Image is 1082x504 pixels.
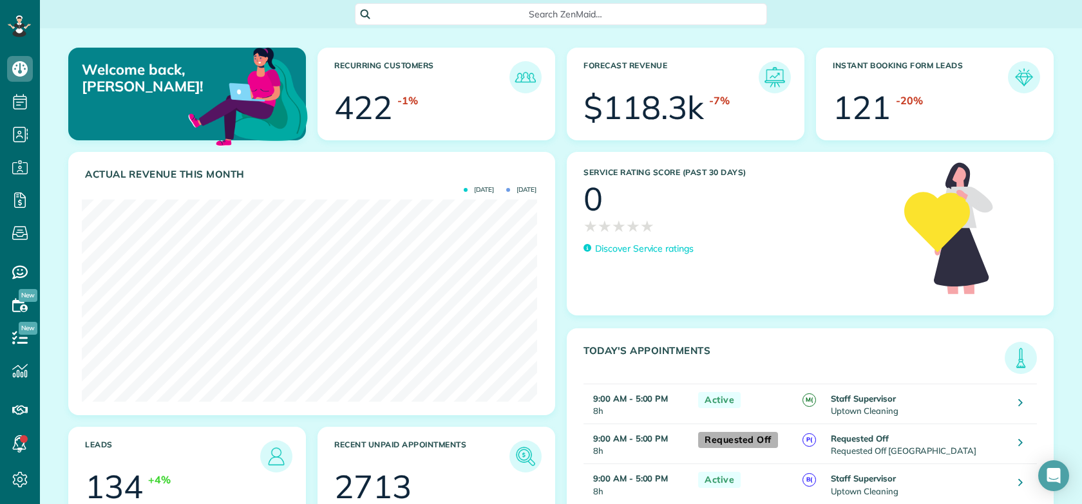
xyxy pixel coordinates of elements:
[85,440,260,472] h3: Leads
[584,464,692,504] td: 8h
[85,169,542,180] h3: Actual Revenue this month
[828,464,1009,504] td: Uptown Cleaning
[584,345,1005,374] h3: Today's Appointments
[626,215,640,238] span: ★
[584,91,704,124] div: $118.3k
[802,433,816,447] span: P(
[513,443,538,469] img: icon_unpaid_appointments-47b8ce3997adf2238b356f14209ab4cced10bd1f174958f3ca8f1d0dd7fffeee.png
[584,61,759,93] h3: Forecast Revenue
[397,93,418,108] div: -1%
[831,473,895,483] strong: Staff Supervisor
[19,322,37,335] span: New
[513,64,538,90] img: icon_recurring_customers-cf858462ba22bcd05b5a5880d41d6543d210077de5bb9ebc9590e49fd87d84ed.png
[593,433,668,443] strong: 9:00 AM - 5:00 PM
[833,91,891,124] div: 121
[595,242,694,256] p: Discover Service ratings
[593,473,668,483] strong: 9:00 AM - 5:00 PM
[802,473,816,487] span: B(
[584,384,692,424] td: 8h
[334,91,392,124] div: 422
[85,471,143,503] div: 134
[1011,64,1037,90] img: icon_form_leads-04211a6a04a5b2264e4ee56bc0799ec3eb69b7e499cbb523a139df1d13a81ae0.png
[334,61,509,93] h3: Recurring Customers
[598,215,612,238] span: ★
[584,183,603,215] div: 0
[833,61,1008,93] h3: Instant Booking Form Leads
[1008,345,1034,371] img: icon_todays_appointments-901f7ab196bb0bea1936b74009e4eb5ffbc2d2711fa7634e0d609ed5ef32b18b.png
[464,187,494,193] span: [DATE]
[334,471,412,503] div: 2713
[185,33,310,158] img: dashboard_welcome-42a62b7d889689a78055ac9021e634bf52bae3f8056760290aed330b23ab8690.png
[82,61,229,95] p: Welcome back, [PERSON_NAME]!
[828,384,1009,424] td: Uptown Cleaning
[698,432,778,448] span: Requested Off
[148,472,171,487] div: +4%
[896,93,923,108] div: -20%
[831,393,895,404] strong: Staff Supervisor
[1038,460,1069,491] div: Open Intercom Messenger
[640,215,654,238] span: ★
[802,393,816,407] span: M(
[698,472,741,488] span: Active
[828,424,1009,464] td: Requested Off [GEOGRAPHIC_DATA]
[506,187,536,193] span: [DATE]
[584,215,598,238] span: ★
[584,242,694,256] a: Discover Service ratings
[762,64,788,90] img: icon_forecast_revenue-8c13a41c7ed35a8dcfafea3cbb826a0462acb37728057bba2d056411b612bbbe.png
[584,424,692,464] td: 8h
[709,93,730,108] div: -7%
[263,443,289,469] img: icon_leads-1bed01f49abd5b7fead27621c3d59655bb73ed531f8eeb49469d10e621d6b896.png
[334,440,509,472] h3: Recent unpaid appointments
[698,392,741,408] span: Active
[612,215,626,238] span: ★
[831,433,889,443] strong: Requested Off
[584,168,891,177] h3: Service Rating score (past 30 days)
[19,289,37,302] span: New
[593,393,668,404] strong: 9:00 AM - 5:00 PM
